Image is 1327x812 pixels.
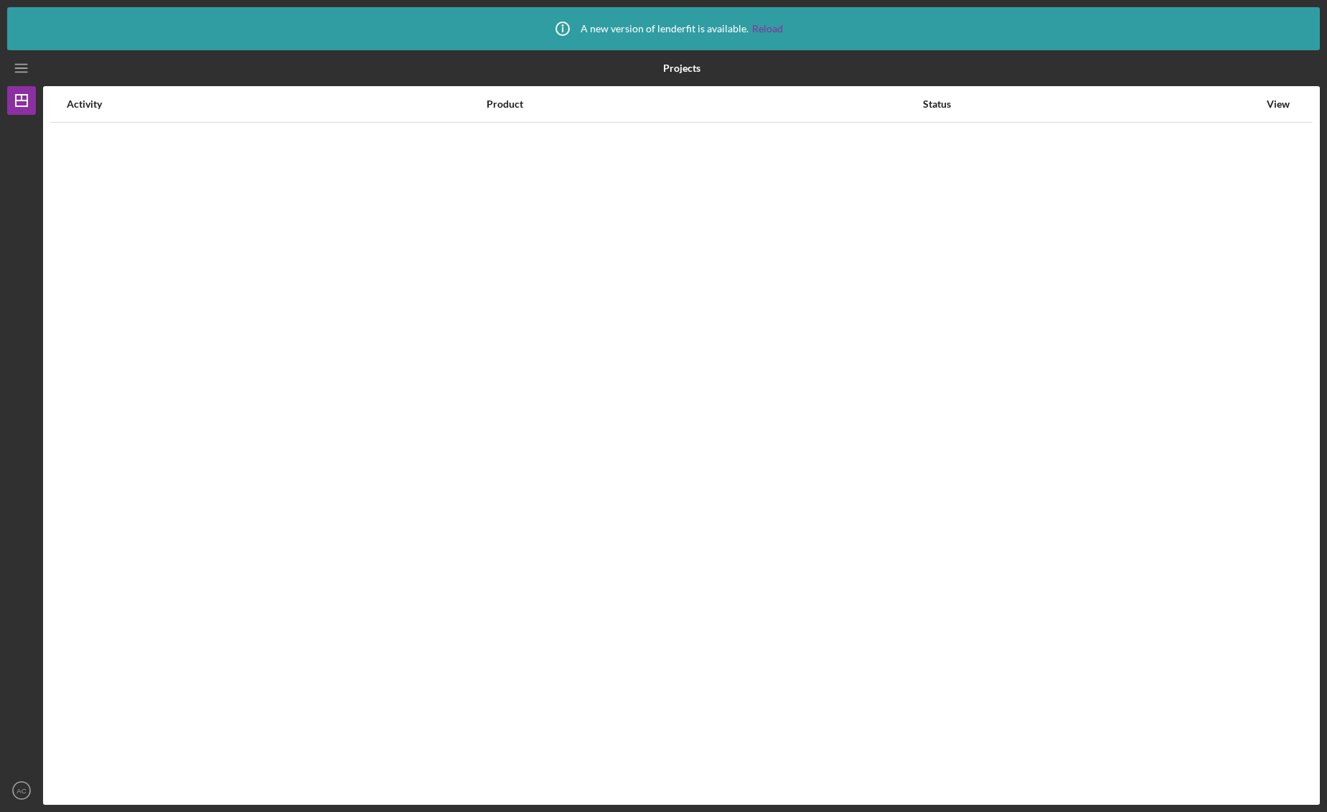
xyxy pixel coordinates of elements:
button: AC [7,776,36,805]
text: AC [17,787,26,795]
a: Reload [752,23,783,34]
b: Projects [663,62,700,74]
div: A new version of lenderfit is available. [545,11,783,47]
div: Status [923,98,1259,110]
div: View [1260,98,1296,110]
div: Product [487,98,922,110]
div: Activity [67,98,485,110]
